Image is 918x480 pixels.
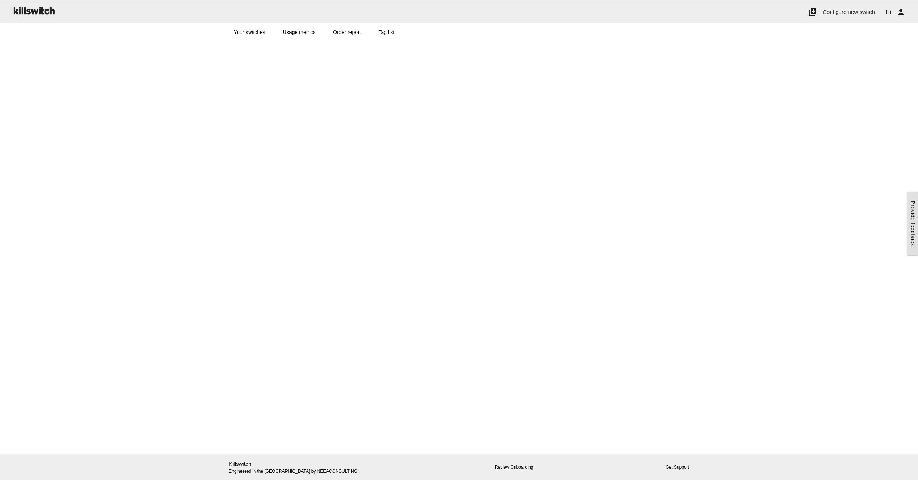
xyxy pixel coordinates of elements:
p: Engineered in the [GEOGRAPHIC_DATA] by NEEACONSULTING [229,460,378,475]
a: Order report [324,23,369,41]
a: Provide feedback [907,192,918,255]
i: add_to_photos [808,0,817,24]
a: Your switches [225,23,274,41]
a: Usage metrics [274,23,324,41]
img: ks-logo-black-160-b.png [11,0,56,21]
a: Tag list [370,23,403,41]
span: Configure new switch [823,9,875,15]
a: Killswitch [229,461,251,467]
i: person [896,0,905,24]
span: Hi [886,9,891,15]
a: Get Support [665,465,689,470]
a: Review Onboarding [495,465,533,470]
